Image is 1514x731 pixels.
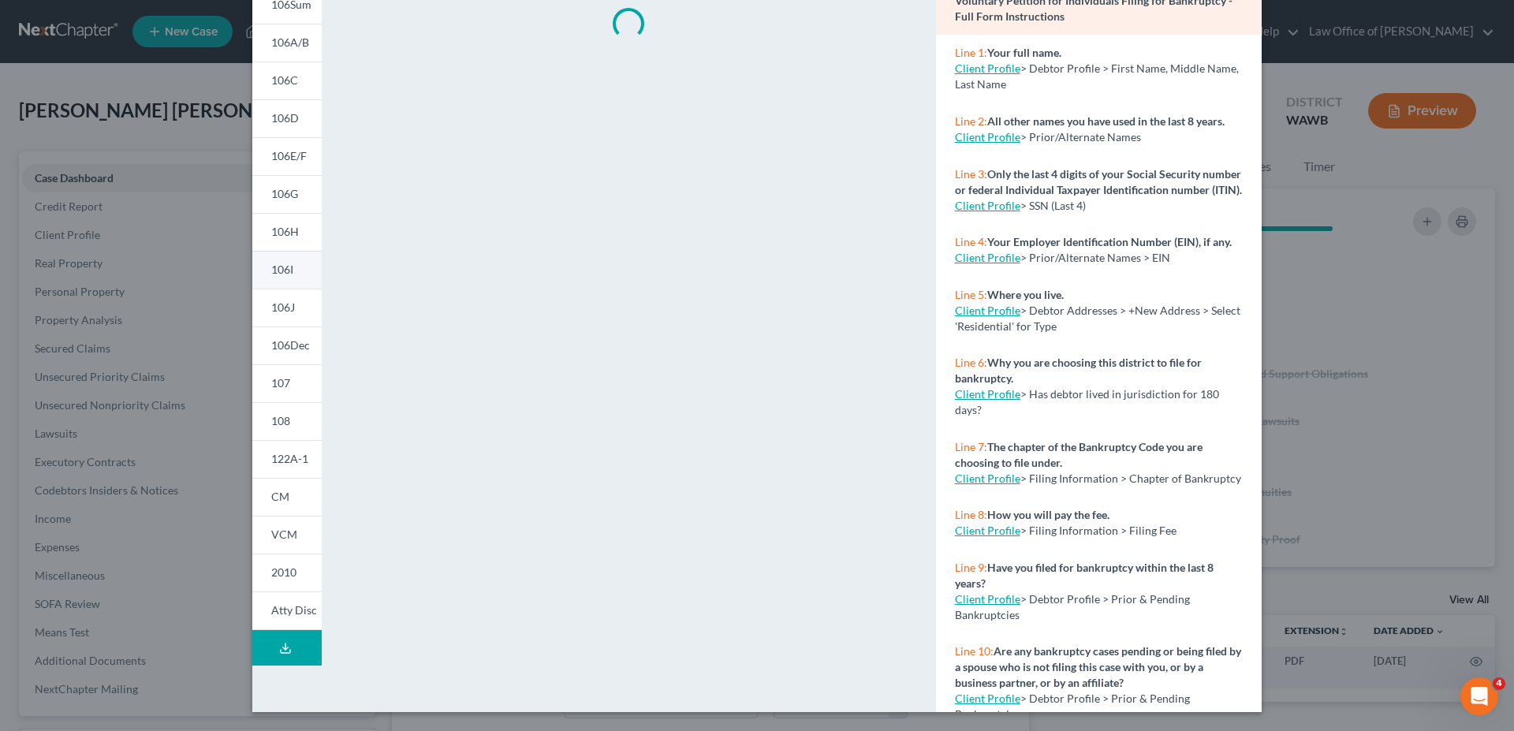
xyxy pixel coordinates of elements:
[252,440,322,478] a: 122A-1
[271,452,308,465] span: 122A-1
[955,561,987,574] span: Line 9:
[252,402,322,440] a: 108
[252,364,322,402] a: 107
[1020,524,1177,537] span: > Filing Information > Filing Fee
[1020,251,1170,264] span: > Prior/Alternate Names > EIN
[955,644,994,658] span: Line 10:
[252,24,322,62] a: 106A/B
[271,603,317,617] span: Atty Disc
[955,692,1020,705] a: Client Profile
[955,288,987,301] span: Line 5:
[271,35,309,49] span: 106A/B
[252,175,322,213] a: 106G
[271,565,296,579] span: 2010
[955,692,1190,721] span: > Debtor Profile > Prior & Pending Bankruptcies
[252,554,322,591] a: 2010
[252,137,322,175] a: 106E/F
[271,149,307,162] span: 106E/F
[955,130,1020,144] a: Client Profile
[1493,677,1505,690] span: 4
[955,167,987,181] span: Line 3:
[955,251,1020,264] a: Client Profile
[1020,472,1241,485] span: > Filing Information > Chapter of Bankruptcy
[252,289,322,326] a: 106J
[955,440,987,453] span: Line 7:
[252,326,322,364] a: 106Dec
[252,62,322,99] a: 106C
[1460,677,1498,715] iframe: Intercom live chat
[252,478,322,516] a: CM
[955,440,1203,469] strong: The chapter of the Bankruptcy Code you are choosing to file under.
[252,251,322,289] a: 106I
[955,356,1202,385] strong: Why you are choosing this district to file for bankruptcy.
[955,561,1214,590] strong: Have you filed for bankruptcy within the last 8 years?
[271,187,298,200] span: 106G
[271,300,295,314] span: 106J
[955,356,987,369] span: Line 6:
[987,114,1225,128] strong: All other names you have used in the last 8 years.
[955,62,1239,91] span: > Debtor Profile > First Name, Middle Name, Last Name
[271,414,290,427] span: 108
[955,46,987,59] span: Line 1:
[987,288,1064,301] strong: Where you live.
[271,490,289,503] span: CM
[987,46,1061,59] strong: Your full name.
[955,508,987,521] span: Line 8:
[955,235,987,248] span: Line 4:
[252,99,322,137] a: 106D
[955,387,1020,401] a: Client Profile
[271,111,299,125] span: 106D
[1020,130,1141,144] span: > Prior/Alternate Names
[271,376,290,390] span: 107
[1020,199,1086,212] span: > SSN (Last 4)
[987,235,1232,248] strong: Your Employer Identification Number (EIN), if any.
[955,167,1242,196] strong: Only the last 4 digits of your Social Security number or federal Individual Taxpayer Identificati...
[252,213,322,251] a: 106H
[252,516,322,554] a: VCM
[271,528,297,541] span: VCM
[955,592,1190,621] span: > Debtor Profile > Prior & Pending Bankruptcies
[987,508,1109,521] strong: How you will pay the fee.
[271,338,310,352] span: 106Dec
[955,644,1241,689] strong: Are any bankruptcy cases pending or being filed by a spouse who is not filing this case with you,...
[955,304,1020,317] a: Client Profile
[955,199,1020,212] a: Client Profile
[955,592,1020,606] a: Client Profile
[271,73,298,87] span: 106C
[955,472,1020,485] a: Client Profile
[271,263,293,276] span: 106I
[955,62,1020,75] a: Client Profile
[271,225,299,238] span: 106H
[955,387,1219,416] span: > Has debtor lived in jurisdiction for 180 days?
[955,114,987,128] span: Line 2:
[252,591,322,630] a: Atty Disc
[955,524,1020,537] a: Client Profile
[955,304,1240,333] span: > Debtor Addresses > +New Address > Select 'Residential' for Type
